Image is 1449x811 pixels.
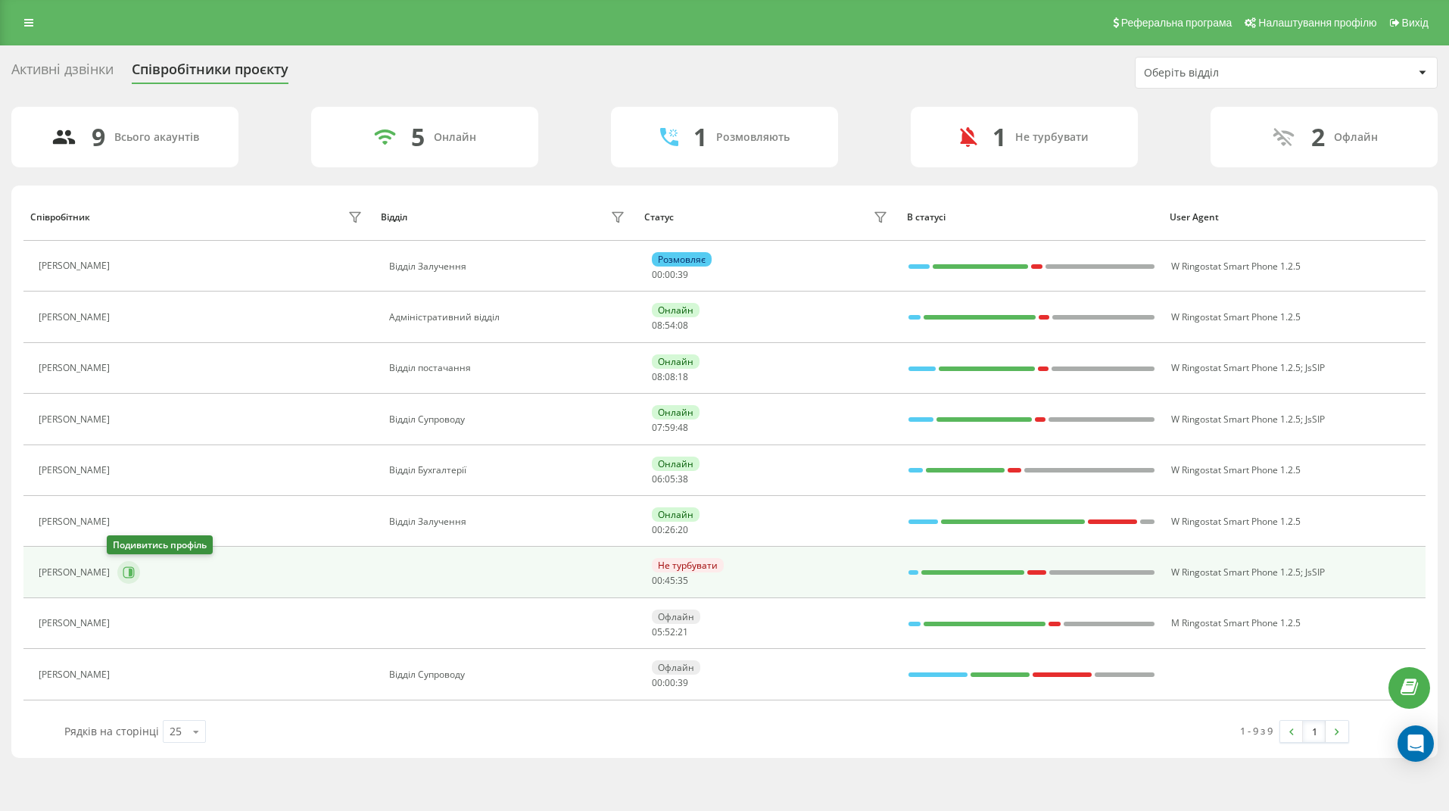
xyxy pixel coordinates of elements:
div: [PERSON_NAME] [39,516,114,527]
div: 1 - 9 з 9 [1240,723,1273,738]
span: 05 [652,625,662,638]
span: 08 [678,319,688,332]
div: Відділ Залучення [389,261,628,272]
div: [PERSON_NAME] [39,414,114,425]
span: 20 [678,523,688,536]
div: : : [652,678,688,688]
div: Онлайн [652,507,700,522]
div: Подивитись профіль [107,535,213,554]
span: M Ringostat Smart Phone 1.2.5 [1171,616,1301,629]
span: W Ringostat Smart Phone 1.2.5 [1171,310,1301,323]
div: : : [652,372,688,382]
div: Співробітник [30,212,90,223]
span: JsSIP [1305,413,1325,426]
div: [PERSON_NAME] [39,669,114,680]
div: [PERSON_NAME] [39,618,114,629]
div: [PERSON_NAME] [39,363,114,373]
div: Розмовляє [652,252,712,267]
a: 1 [1303,721,1326,742]
div: Офлайн [652,660,700,675]
div: Офлайн [652,610,700,624]
div: : : [652,270,688,280]
span: 00 [652,676,662,689]
div: Оберіть відділ [1144,67,1325,80]
span: Налаштування профілю [1258,17,1376,29]
span: 00 [652,268,662,281]
div: User Agent [1170,212,1418,223]
span: 39 [678,676,688,689]
span: 05 [665,473,675,485]
div: Відділ Бухгалтерії [389,465,628,476]
span: 52 [665,625,675,638]
span: 48 [678,421,688,434]
div: [PERSON_NAME] [39,312,114,323]
span: W Ringostat Smart Phone 1.2.5 [1171,515,1301,528]
div: : : [652,627,688,638]
span: Рядків на сторінці [64,724,159,738]
span: 26 [665,523,675,536]
div: Відділ Супроводу [389,669,628,680]
div: Розмовляють [716,131,790,144]
div: 2 [1311,123,1325,151]
span: 08 [652,370,662,383]
div: : : [652,423,688,433]
span: 00 [665,268,675,281]
span: 08 [652,319,662,332]
span: 06 [652,473,662,485]
div: Онлайн [652,354,700,369]
span: 00 [665,676,675,689]
div: Онлайн [652,405,700,420]
span: W Ringostat Smart Phone 1.2.5 [1171,463,1301,476]
div: Адміністративний відділ [389,312,628,323]
div: 1 [992,123,1006,151]
span: 18 [678,370,688,383]
span: 59 [665,421,675,434]
div: Відділ [381,212,407,223]
div: : : [652,575,688,586]
span: 21 [678,625,688,638]
div: : : [652,474,688,485]
div: 9 [92,123,105,151]
div: Не турбувати [1015,131,1089,144]
div: Співробітники проєкту [132,61,288,85]
span: 08 [665,370,675,383]
span: Вихід [1402,17,1429,29]
div: : : [652,320,688,331]
div: [PERSON_NAME] [39,260,114,271]
span: 39 [678,268,688,281]
span: 00 [652,523,662,536]
span: W Ringostat Smart Phone 1.2.5 [1171,566,1301,579]
div: 1 [693,123,707,151]
span: 00 [652,574,662,587]
span: W Ringostat Smart Phone 1.2.5 [1171,260,1301,273]
div: : : [652,525,688,535]
div: Не турбувати [652,558,724,572]
span: JsSIP [1305,361,1325,374]
div: Відділ Залучення [389,516,628,527]
span: 54 [665,319,675,332]
div: [PERSON_NAME] [39,465,114,476]
span: 45 [665,574,675,587]
span: W Ringostat Smart Phone 1.2.5 [1171,361,1301,374]
span: JsSIP [1305,566,1325,579]
div: Всього акаунтів [114,131,199,144]
div: Онлайн [652,303,700,317]
span: 35 [678,574,688,587]
div: Онлайн [652,457,700,471]
div: В статусі [907,212,1155,223]
div: Open Intercom Messenger [1398,725,1434,762]
div: Активні дзвінки [11,61,114,85]
span: Реферальна програма [1121,17,1232,29]
div: 25 [170,724,182,739]
div: Статус [644,212,674,223]
div: 5 [411,123,425,151]
div: Відділ постачання [389,363,628,373]
span: 07 [652,421,662,434]
div: [PERSON_NAME] [39,567,114,578]
div: Онлайн [434,131,476,144]
div: Відділ Супроводу [389,414,628,425]
span: 38 [678,473,688,485]
div: Офлайн [1334,131,1378,144]
span: W Ringostat Smart Phone 1.2.5 [1171,413,1301,426]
